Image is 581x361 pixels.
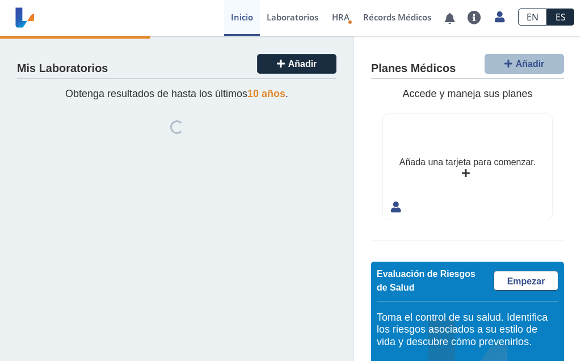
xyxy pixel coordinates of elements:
span: HRA [332,11,350,23]
span: 10 años [247,88,285,99]
h4: Mis Laboratorios [17,62,108,75]
h4: Planes Médicos [371,62,456,75]
button: Añadir [257,54,336,74]
span: Evaluación de Riesgos de Salud [377,269,475,292]
span: Accede y maneja sus planes [402,88,532,99]
span: Obtenga resultados de hasta los últimos . [65,88,288,99]
a: ES [547,9,574,26]
div: Añada una tarjeta para comenzar. [399,156,536,169]
span: Añadir [288,59,317,69]
span: Añadir [516,59,545,69]
a: EN [518,9,547,26]
span: Empezar [507,276,545,286]
a: Empezar [494,271,558,291]
h5: Toma el control de su salud. Identifica los riesgos asociados a su estilo de vida y descubre cómo... [377,312,558,349]
button: Añadir [485,54,564,74]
